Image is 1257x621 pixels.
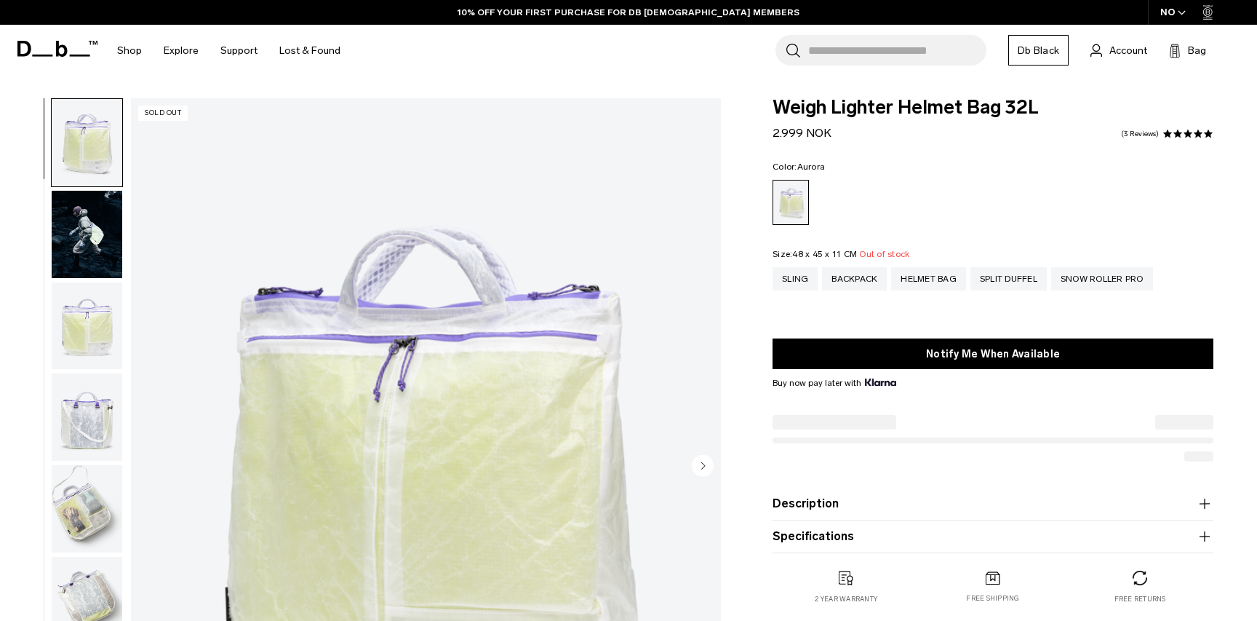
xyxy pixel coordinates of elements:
img: Weigh_Lighter_Helmet_Bag_32L_1.png [52,99,122,186]
img: Weigh_Lighter_Helmet_Bag_32L_4.png [52,465,122,553]
a: Backpack [822,267,887,290]
span: Bag [1188,43,1206,58]
a: Helmet Bag [891,267,966,290]
p: Free shipping [966,593,1019,604]
legend: Color: [773,162,825,171]
button: Bag [1169,41,1206,59]
a: Lost & Found [279,25,340,76]
a: Support [220,25,258,76]
span: Aurora [797,162,826,172]
nav: Main Navigation [106,25,351,76]
a: Shop [117,25,142,76]
a: 3 reviews [1121,130,1159,138]
button: Weigh_Lighter_Helmetbag_32L_Lifestyle.png [51,190,123,279]
a: Snow Roller Pro [1051,267,1153,290]
span: 48 x 45 x 11 CM [792,249,857,259]
img: Weigh_Lighter_Helmet_Bag_32L_3.png [52,373,122,461]
img: Weigh_Lighter_Helmet_Bag_32L_2.png [52,282,122,370]
a: Db Black [1008,35,1069,66]
span: Buy now pay later with [773,376,896,389]
button: Weigh_Lighter_Helmet_Bag_32L_3.png [51,373,123,462]
button: Specifications [773,528,1213,545]
p: Free returns [1114,594,1166,604]
a: Account [1090,41,1147,59]
a: Split Duffel [970,267,1047,290]
a: Aurora [773,180,809,225]
button: Weigh_Lighter_Helmet_Bag_32L_4.png [51,464,123,553]
p: 2 year warranty [815,594,877,604]
a: Explore [164,25,199,76]
p: Sold Out [138,106,188,121]
button: Description [773,495,1213,513]
span: Out of stock [859,249,909,259]
button: Weigh_Lighter_Helmet_Bag_32L_2.png [51,282,123,371]
a: Sling [773,267,818,290]
span: 2.999 NOK [773,126,831,140]
legend: Size: [773,250,909,258]
a: 10% OFF YOUR FIRST PURCHASE FOR DB [DEMOGRAPHIC_DATA] MEMBERS [458,6,799,19]
button: Next slide [692,454,714,479]
img: {"height" => 20, "alt" => "Klarna"} [865,379,896,386]
span: Account [1109,43,1147,58]
span: Weigh Lighter Helmet Bag 32L [773,98,1213,117]
button: Notify Me When Available [773,339,1213,369]
button: Weigh_Lighter_Helmet_Bag_32L_1.png [51,98,123,187]
img: Weigh_Lighter_Helmetbag_32L_Lifestyle.png [52,191,122,278]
